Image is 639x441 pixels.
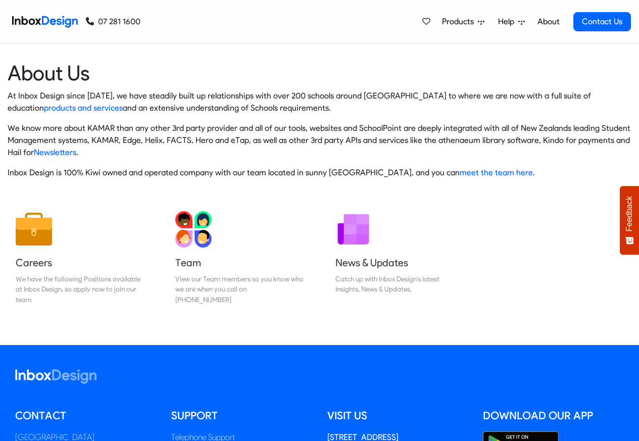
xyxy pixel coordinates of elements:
div: Catch up with Inbox Design's latest Insights, News & Updates. [335,274,464,295]
a: meet the team here [460,168,533,177]
span: Products [442,16,478,28]
h5: Careers [16,256,144,270]
a: Products [438,12,488,32]
span: Help [498,16,518,28]
a: About [534,12,562,32]
p: Inbox Design is 100% Kiwi owned and operated company with our team located in sunny [GEOGRAPHIC_D... [8,167,631,179]
p: We know more about KAMAR than any other 3rd party provider and all of our tools, websites and Sch... [8,122,631,159]
a: products and services [44,103,123,113]
h5: Visit us [327,408,468,423]
h5: Download our App [483,408,624,423]
img: 2022_01_12_icon_newsletter.svg [335,211,372,248]
a: News & Updates Catch up with Inbox Design's latest Insights, News & Updates. [327,203,472,313]
div: View our Team members so you know who we are when you call on [PHONE_NUMBER] [175,274,304,305]
span: Feedback [625,196,634,231]
button: Feedback - Show survey [620,186,639,255]
a: Careers We have the following Positions available at Inbox Design, so apply now to join our team [8,203,152,313]
div: We have the following Positions available at Inbox Design, so apply now to join our team [16,274,144,305]
a: Help [494,12,529,32]
p: At Inbox Design since [DATE], we have steadily built up relationships with over 200 schools aroun... [8,90,631,114]
a: Team View our Team members so you know who we are when you call on [PHONE_NUMBER] [167,203,312,313]
h5: Contact [15,408,156,423]
heading: About Us [8,60,631,86]
img: 2022_01_13_icon_team.svg [175,211,212,248]
img: 2022_01_13_icon_job.svg [16,211,52,248]
h5: News & Updates [335,256,464,270]
a: 07 281 1600 [86,16,140,28]
h5: Support [171,408,312,423]
img: logo_inboxdesign_white.svg [15,369,96,384]
h5: Team [175,256,304,270]
a: Contact Us [573,12,631,31]
a: Newsletters [34,148,76,157]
